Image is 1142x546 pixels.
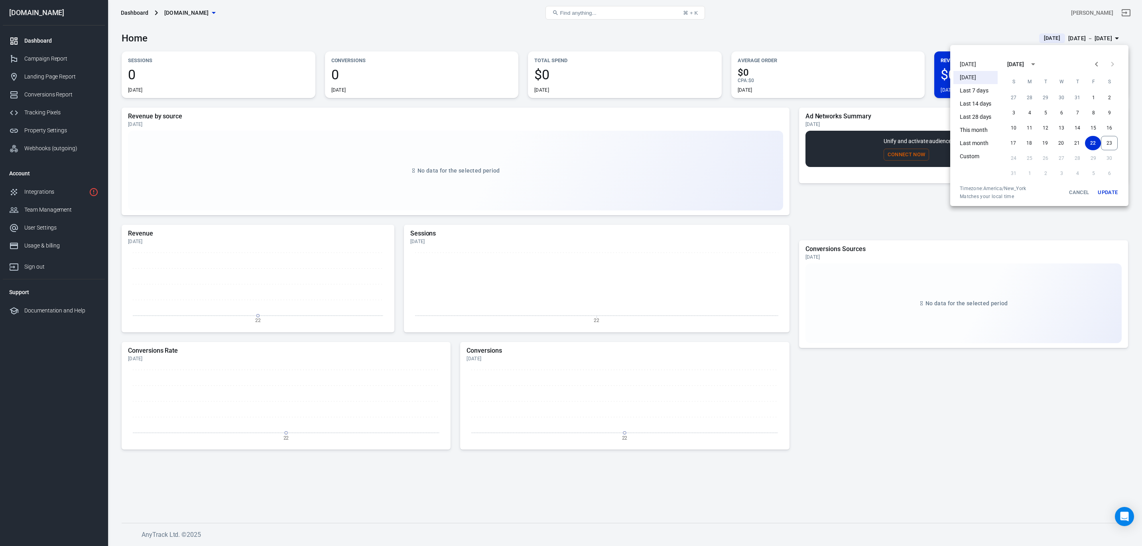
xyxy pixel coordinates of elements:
[1053,106,1069,120] button: 6
[1006,74,1021,90] span: Sunday
[1053,121,1069,135] button: 13
[1038,106,1053,120] button: 5
[1054,74,1069,90] span: Wednesday
[1101,136,1118,150] button: 23
[1095,185,1120,200] button: Update
[1007,60,1024,69] div: [DATE]
[1026,57,1040,71] button: calendar view is open, switch to year view
[1053,90,1069,105] button: 30
[1069,136,1085,150] button: 21
[1022,90,1038,105] button: 28
[960,185,1026,192] div: Timezone: America/New_York
[953,110,998,124] li: Last 28 days
[1085,121,1101,135] button: 15
[1006,90,1022,105] button: 27
[1006,106,1022,120] button: 3
[1089,56,1105,72] button: Previous month
[1066,185,1092,200] button: Cancel
[960,193,1026,200] span: Matches your local time
[1005,136,1021,150] button: 17
[953,71,998,84] li: [DATE]
[1115,507,1134,526] div: Open Intercom Messenger
[1038,121,1053,135] button: 12
[1069,90,1085,105] button: 31
[1069,106,1085,120] button: 7
[1038,90,1053,105] button: 29
[1101,106,1117,120] button: 9
[1037,136,1053,150] button: 19
[1101,90,1117,105] button: 2
[1022,106,1038,120] button: 4
[1101,121,1117,135] button: 16
[953,97,998,110] li: Last 14 days
[1086,74,1101,90] span: Friday
[1102,74,1116,90] span: Saturday
[953,137,998,150] li: Last month
[1022,74,1037,90] span: Monday
[1021,136,1037,150] button: 18
[1038,74,1053,90] span: Tuesday
[953,124,998,137] li: This month
[953,84,998,97] li: Last 7 days
[1053,136,1069,150] button: 20
[1085,136,1101,150] button: 22
[1022,121,1038,135] button: 11
[1085,106,1101,120] button: 8
[1070,74,1085,90] span: Thursday
[953,150,998,163] li: Custom
[953,58,998,71] li: [DATE]
[1085,90,1101,105] button: 1
[1006,121,1022,135] button: 10
[1069,121,1085,135] button: 14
